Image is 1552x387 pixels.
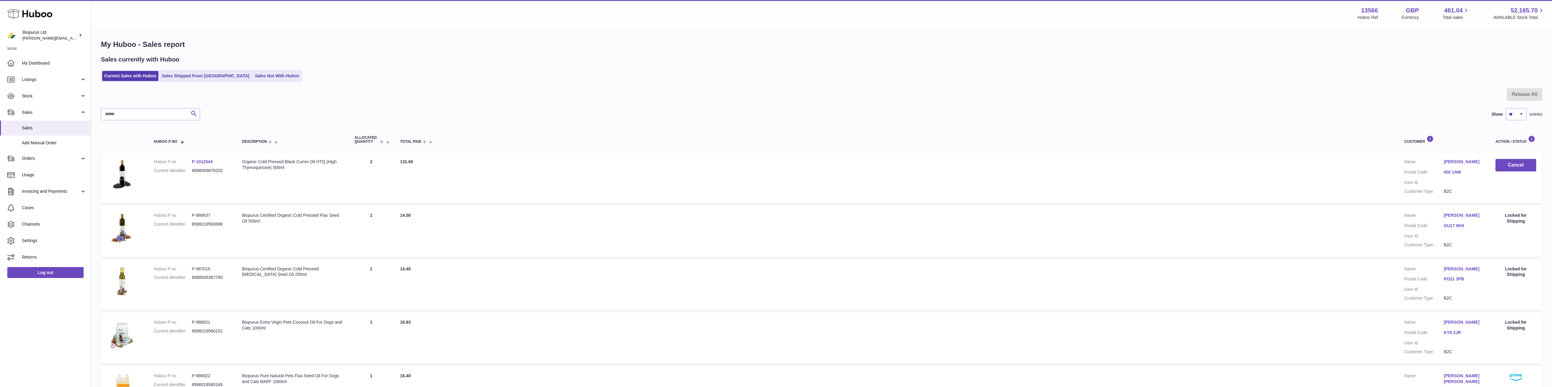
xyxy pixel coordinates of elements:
[107,319,137,350] img: 135661717149386.jpg
[192,213,230,218] dd: P-986837
[102,71,158,81] a: Current Sales with Huboo
[1402,15,1419,20] div: Currency
[242,140,267,144] span: Description
[1443,15,1470,20] span: Total sales
[242,213,342,224] div: Biopurus Certified Organic Cold Pressed Flax Seed Oil 500ml
[1404,276,1444,283] dt: Postal Code
[1404,266,1444,273] dt: Name
[1444,330,1483,336] a: KY6 2JR
[1444,188,1483,194] dd: B2C
[1361,6,1378,15] strong: 13566
[1495,159,1536,171] button: Cancel
[1511,6,1538,15] span: 52,165.70
[192,221,230,227] dd: 8586019560688
[1404,180,1444,185] dt: User Id
[107,266,137,297] img: 135661716982891.png
[242,266,342,278] div: Biopurus Certified Organic Cold Pressed [MEDICAL_DATA] Seed Oil 250ml
[400,159,413,164] span: 131.60
[242,373,342,385] div: Biopurus Pure Natural Pets Flax Seed Oil For Dogs and Cats BARF 1000ml
[1492,111,1503,117] label: Show
[400,140,421,144] span: Total paid
[1444,223,1483,229] a: GU17 9HX
[154,328,192,334] dt: Current identifier
[400,213,411,218] span: 14.50
[1444,373,1483,385] a: [PERSON_NAME] [PERSON_NAME]
[22,221,86,227] span: Channels
[22,205,86,211] span: Cases
[101,40,1542,49] h1: My Huboo - Sales report
[1495,213,1536,224] div: Locked for Shipping
[1406,6,1419,15] strong: GBP
[154,168,192,174] dt: Current identifier
[348,153,394,203] td: 2
[1404,295,1444,301] dt: Customer Type
[1493,15,1545,20] span: AVAILABLE Stock Total
[1530,111,1542,117] span: entries
[22,238,86,244] span: Settings
[192,168,230,174] dd: 8588009679202
[7,31,16,40] img: peter@biopurus.co.uk
[1404,223,1444,230] dt: Postal Code
[154,275,192,280] dt: Current identifier
[1444,159,1483,165] a: [PERSON_NAME]
[1404,213,1444,220] dt: Name
[242,159,342,171] div: Organic Cold Pressed Black Cumin Oil HTQ (High Thymoquinone) 500ml
[154,266,192,272] dt: Huboo P no
[1404,330,1444,337] dt: Postal Code
[107,159,137,189] img: 135661728897170.jpg
[1404,188,1444,194] dt: Customer Type
[348,260,394,311] td: 1
[1404,319,1444,327] dt: Name
[1444,169,1483,175] a: IG6 1AW
[154,319,192,325] dt: Huboo P no
[1404,135,1483,144] div: Customer
[22,188,80,194] span: Invoicing and Payments
[1404,233,1444,239] dt: User Id
[192,328,230,334] dd: 8586019560152
[22,172,86,178] span: Usage
[22,93,80,99] span: Stock
[400,373,411,378] span: 16.40
[22,254,86,260] span: Returns
[1444,213,1483,218] a: [PERSON_NAME]
[1444,266,1483,272] a: [PERSON_NAME]
[192,373,230,379] dd: P-986822
[1404,287,1444,292] dt: User Id
[1495,266,1536,278] div: Locked for Shipping
[1444,6,1463,15] span: 461.04
[1404,242,1444,248] dt: Customer Type
[192,319,230,325] dd: P-986821
[154,140,177,144] span: Huboo P no
[192,275,230,280] dd: 8588005367790
[22,60,86,66] span: My Dashboard
[400,320,411,325] span: 16.93
[154,213,192,218] dt: Huboo P no
[348,313,394,364] td: 1
[1358,15,1378,20] div: Huboo Ref
[1510,373,1522,381] img: primelogo.png
[1443,6,1470,20] a: 461.04 Total sales
[154,373,192,379] dt: Huboo P no
[101,55,179,64] h2: Sales currently with Huboo
[22,110,80,115] span: Sales
[348,206,394,257] td: 1
[192,266,230,272] dd: P-987015
[192,159,213,164] a: P-1012544
[1404,349,1444,355] dt: Customer Type
[400,266,411,271] span: 14.40
[154,221,192,227] dt: Current identifier
[253,71,301,81] a: Sales Not With Huboo
[22,156,80,161] span: Orders
[22,36,122,40] span: [PERSON_NAME][EMAIL_ADDRESS][DOMAIN_NAME]
[1444,242,1483,248] dd: B2C
[1493,6,1545,20] a: 52,165.70 AVAILABLE Stock Total
[242,319,342,331] div: Biopurus Extra Virgin Pets Coconut Oil For Dogs and Cats 1000ml
[1444,295,1483,301] dd: B2C
[1404,373,1444,386] dt: Name
[1404,340,1444,346] dt: User Id
[160,71,251,81] a: Sales Shipped From [GEOGRAPHIC_DATA]
[22,125,86,131] span: Sales
[1495,319,1536,331] div: Locked for Shipping
[1444,349,1483,355] dd: B2C
[1444,276,1483,282] a: PO21 3PB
